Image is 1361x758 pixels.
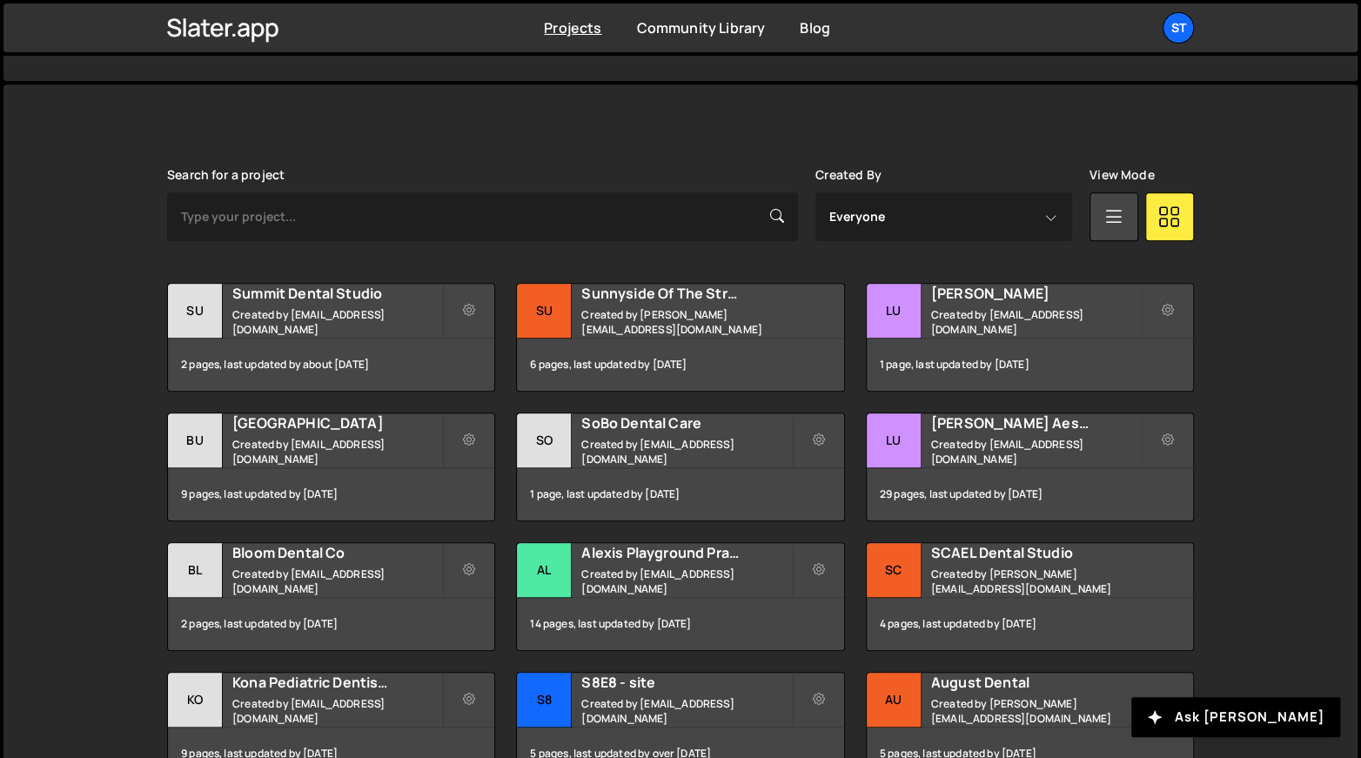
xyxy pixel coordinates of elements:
[867,339,1193,391] div: 1 page, last updated by [DATE]
[931,543,1141,562] h2: SCAEL Dental Studio
[168,284,223,339] div: Su
[867,284,922,339] div: Lu
[866,283,1194,392] a: Lu [PERSON_NAME] Created by [EMAIL_ADDRESS][DOMAIN_NAME] 1 page, last updated by [DATE]
[232,307,442,337] small: Created by [EMAIL_ADDRESS][DOMAIN_NAME]
[516,413,844,521] a: So SoBo Dental Care Created by [EMAIL_ADDRESS][DOMAIN_NAME] 1 page, last updated by [DATE]
[167,168,285,182] label: Search for a project
[516,542,844,651] a: Al Alexis Playground Practice Created by [EMAIL_ADDRESS][DOMAIN_NAME] 14 pages, last updated by [...
[581,307,791,337] small: Created by [PERSON_NAME][EMAIL_ADDRESS][DOMAIN_NAME]
[867,543,922,598] div: SC
[168,598,494,650] div: 2 pages, last updated by [DATE]
[581,543,791,562] h2: Alexis Playground Practice
[167,542,495,651] a: Bl Bloom Dental Co Created by [EMAIL_ADDRESS][DOMAIN_NAME] 2 pages, last updated by [DATE]
[636,18,765,37] a: Community Library
[1131,697,1340,737] button: Ask [PERSON_NAME]
[866,542,1194,651] a: SC SCAEL Dental Studio Created by [PERSON_NAME][EMAIL_ADDRESS][DOMAIN_NAME] 4 pages, last updated...
[232,567,442,596] small: Created by [EMAIL_ADDRESS][DOMAIN_NAME]
[867,468,1193,520] div: 29 pages, last updated by [DATE]
[866,413,1194,521] a: Lu [PERSON_NAME] Aesthetic Created by [EMAIL_ADDRESS][DOMAIN_NAME] 29 pages, last updated by [DATE]
[232,696,442,726] small: Created by [EMAIL_ADDRESS][DOMAIN_NAME]
[1163,12,1194,44] a: St
[167,413,495,521] a: Bu [GEOGRAPHIC_DATA] Created by [EMAIL_ADDRESS][DOMAIN_NAME] 9 pages, last updated by [DATE]
[168,543,223,598] div: Bl
[517,284,572,339] div: Su
[581,284,791,303] h2: Sunnyside Of The Street Pediatric Dentistry
[167,283,495,392] a: Su Summit Dental Studio Created by [EMAIL_ADDRESS][DOMAIN_NAME] 2 pages, last updated by about [D...
[815,168,882,182] label: Created By
[168,339,494,391] div: 2 pages, last updated by about [DATE]
[581,437,791,466] small: Created by [EMAIL_ADDRESS][DOMAIN_NAME]
[931,413,1141,433] h2: [PERSON_NAME] Aesthetic
[232,437,442,466] small: Created by [EMAIL_ADDRESS][DOMAIN_NAME]
[517,543,572,598] div: Al
[168,468,494,520] div: 9 pages, last updated by [DATE]
[544,18,601,37] a: Projects
[867,598,1193,650] div: 4 pages, last updated by [DATE]
[581,696,791,726] small: Created by [EMAIL_ADDRESS][DOMAIN_NAME]
[168,673,223,728] div: Ko
[517,468,843,520] div: 1 page, last updated by [DATE]
[867,413,922,468] div: Lu
[232,673,442,692] h2: Kona Pediatric Dentistry
[931,567,1141,596] small: Created by [PERSON_NAME][EMAIL_ADDRESS][DOMAIN_NAME]
[517,598,843,650] div: 14 pages, last updated by [DATE]
[581,673,791,692] h2: S8E8 - site
[931,673,1141,692] h2: August Dental
[232,284,442,303] h2: Summit Dental Studio
[167,192,798,241] input: Type your project...
[232,413,442,433] h2: [GEOGRAPHIC_DATA]
[581,567,791,596] small: Created by [EMAIL_ADDRESS][DOMAIN_NAME]
[931,307,1141,337] small: Created by [EMAIL_ADDRESS][DOMAIN_NAME]
[800,18,830,37] a: Blog
[1089,168,1154,182] label: View Mode
[517,413,572,468] div: So
[931,284,1141,303] h2: [PERSON_NAME]
[168,413,223,468] div: Bu
[232,543,442,562] h2: Bloom Dental Co
[517,339,843,391] div: 6 pages, last updated by [DATE]
[867,673,922,728] div: Au
[931,696,1141,726] small: Created by [PERSON_NAME][EMAIL_ADDRESS][DOMAIN_NAME]
[517,673,572,728] div: S8
[581,413,791,433] h2: SoBo Dental Care
[516,283,844,392] a: Su Sunnyside Of The Street Pediatric Dentistry Created by [PERSON_NAME][EMAIL_ADDRESS][DOMAIN_NAM...
[931,437,1141,466] small: Created by [EMAIL_ADDRESS][DOMAIN_NAME]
